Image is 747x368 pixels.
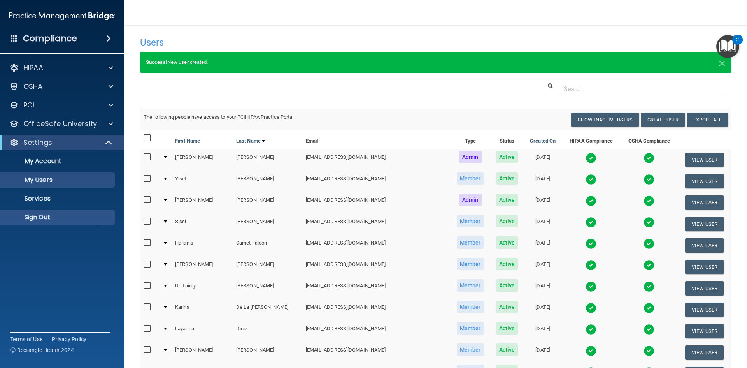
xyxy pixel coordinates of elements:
[457,279,484,292] span: Member
[685,217,724,231] button: View User
[571,113,639,127] button: Show Inactive Users
[5,176,111,184] p: My Users
[146,59,167,65] strong: Success!
[457,172,484,185] span: Member
[490,130,524,149] th: Status
[685,345,724,360] button: View User
[685,238,724,253] button: View User
[644,153,654,164] img: tick.e7d51cea.svg
[451,130,490,149] th: Type
[233,235,303,256] td: Carnet Falcon
[586,217,596,228] img: tick.e7d51cea.svg
[303,320,451,342] td: [EMAIL_ADDRESS][DOMAIN_NAME]
[644,303,654,313] img: tick.e7d51cea.svg
[303,256,451,278] td: [EMAIL_ADDRESS][DOMAIN_NAME]
[524,213,562,235] td: [DATE]
[496,236,518,249] span: Active
[496,151,518,163] span: Active
[496,322,518,335] span: Active
[233,213,303,235] td: [PERSON_NAME]
[530,136,556,146] a: Created On
[496,215,518,227] span: Active
[23,100,34,110] p: PCI
[303,149,451,171] td: [EMAIL_ADDRESS][DOMAIN_NAME]
[685,195,724,210] button: View User
[716,35,739,58] button: Open Resource Center, 2 new notifications
[233,342,303,363] td: [PERSON_NAME]
[644,260,654,271] img: tick.e7d51cea.svg
[586,195,596,206] img: tick.e7d51cea.svg
[736,40,739,50] div: 2
[172,213,233,235] td: Sissi
[303,130,451,149] th: Email
[303,171,451,192] td: [EMAIL_ADDRESS][DOMAIN_NAME]
[644,217,654,228] img: tick.e7d51cea.svg
[10,346,74,354] span: Ⓒ Rectangle Health 2024
[457,301,484,313] span: Member
[685,281,724,296] button: View User
[685,303,724,317] button: View User
[172,320,233,342] td: Layanna
[496,279,518,292] span: Active
[586,153,596,164] img: tick.e7d51cea.svg
[586,281,596,292] img: tick.e7d51cea.svg
[172,299,233,320] td: Karina
[52,335,87,343] a: Privacy Policy
[303,192,451,213] td: [EMAIL_ADDRESS][DOMAIN_NAME]
[562,130,621,149] th: HIPAA Compliance
[303,299,451,320] td: [EMAIL_ADDRESS][DOMAIN_NAME]
[23,138,52,147] p: Settings
[23,82,43,91] p: OSHA
[457,322,484,335] span: Member
[524,235,562,256] td: [DATE]
[457,215,484,227] span: Member
[23,33,77,44] h4: Compliance
[644,345,654,356] img: tick.e7d51cea.svg
[496,194,518,206] span: Active
[10,335,42,343] a: Terms of Use
[641,113,685,127] button: Create User
[524,149,562,171] td: [DATE]
[303,278,451,299] td: [EMAIL_ADDRESS][DOMAIN_NAME]
[9,119,113,129] a: OfficeSafe University
[233,149,303,171] td: [PERSON_NAME]
[303,342,451,363] td: [EMAIL_ADDRESS][DOMAIN_NAME]
[233,192,303,213] td: [PERSON_NAME]
[524,299,562,320] td: [DATE]
[172,256,233,278] td: [PERSON_NAME]
[644,195,654,206] img: tick.e7d51cea.svg
[612,313,738,344] iframe: Drift Widget Chat Controller
[5,195,111,202] p: Services
[140,52,731,73] div: New user created.
[9,138,113,147] a: Settings
[233,256,303,278] td: [PERSON_NAME]
[586,174,596,185] img: tick.e7d51cea.svg
[9,8,115,24] img: PMB logo
[496,258,518,270] span: Active
[586,324,596,335] img: tick.e7d51cea.svg
[9,63,113,72] a: HIPAA
[457,236,484,249] span: Member
[524,256,562,278] td: [DATE]
[457,343,484,356] span: Member
[586,303,596,313] img: tick.e7d51cea.svg
[172,192,233,213] td: [PERSON_NAME]
[496,301,518,313] span: Active
[719,55,726,70] span: ×
[687,113,728,127] a: Export All
[524,278,562,299] td: [DATE]
[644,174,654,185] img: tick.e7d51cea.svg
[459,151,482,163] span: Admin
[644,238,654,249] img: tick.e7d51cea.svg
[496,343,518,356] span: Active
[140,37,480,48] h4: Users
[9,100,113,110] a: PCI
[172,278,233,299] td: Dr. Taimy
[175,136,200,146] a: First Name
[524,320,562,342] td: [DATE]
[685,174,724,188] button: View User
[685,153,724,167] button: View User
[496,172,518,185] span: Active
[524,192,562,213] td: [DATE]
[459,194,482,206] span: Admin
